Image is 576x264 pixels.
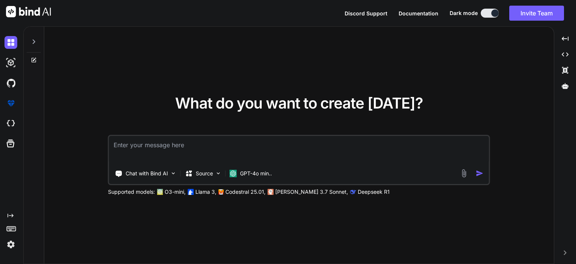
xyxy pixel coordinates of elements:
img: claude [350,189,356,195]
img: settings [4,238,17,251]
p: Llama 3, [195,188,216,196]
img: Bind AI [6,6,51,17]
img: icon [476,169,484,177]
button: Invite Team [509,6,564,21]
p: O3-mini, [165,188,186,196]
span: Documentation [399,10,438,17]
span: Dark mode [450,9,478,17]
span: Discord Support [345,10,387,17]
p: Deepseek R1 [358,188,390,196]
button: Documentation [399,9,438,17]
img: darkChat [4,36,17,49]
p: Supported models: [108,188,155,196]
p: Source [196,170,213,177]
img: GPT-4 [157,189,163,195]
img: Pick Tools [170,170,177,177]
p: [PERSON_NAME] 3.7 Sonnet, [275,188,348,196]
p: Chat with Bind AI [126,170,168,177]
img: Llama2 [188,189,194,195]
img: attachment [460,169,468,178]
img: Mistral-AI [219,189,224,195]
img: Pick Models [215,170,222,177]
p: GPT-4o min.. [240,170,272,177]
img: cloudideIcon [4,117,17,130]
p: Codestral 25.01, [225,188,265,196]
img: claude [268,189,274,195]
span: What do you want to create [DATE]? [175,94,423,112]
img: darkAi-studio [4,56,17,69]
img: GPT-4o mini [229,170,237,177]
button: Discord Support [345,9,387,17]
img: githubDark [4,77,17,89]
img: premium [4,97,17,110]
